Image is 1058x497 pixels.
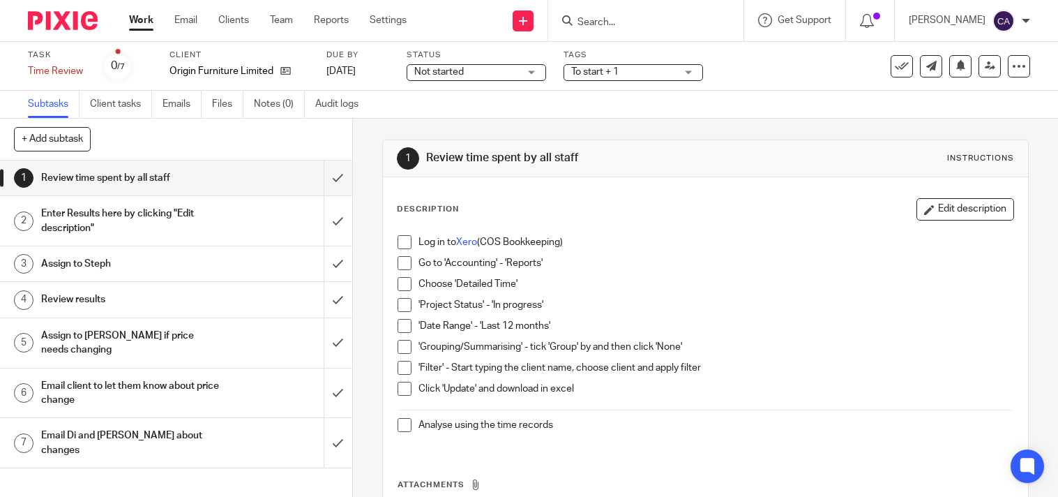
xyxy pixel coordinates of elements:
p: [PERSON_NAME] [909,13,985,27]
a: Emails [163,91,202,118]
h1: Review time spent by all staff [426,151,735,165]
div: 5 [14,333,33,353]
p: 'Date Range' - 'Last 12 months' [418,319,1013,333]
img: Pixie [28,11,98,30]
a: Audit logs [315,91,369,118]
p: 'Project Status' - 'In progress' [418,298,1013,312]
label: Status [407,50,546,61]
a: Files [212,91,243,118]
a: Xero [456,237,477,247]
a: Subtasks [28,91,80,118]
div: Instructions [947,153,1014,164]
a: Reports [314,13,349,27]
p: 'Filter' - Start typing the client name, choose client and apply filter [418,361,1013,375]
label: Task [28,50,84,61]
h1: Assign to [PERSON_NAME] if price needs changing [41,325,220,361]
p: Origin Furniture Limited [169,64,273,78]
span: To start + 1 [571,67,619,77]
a: Settings [370,13,407,27]
a: Clients [218,13,249,27]
p: 'Grouping/Summarising' - tick 'Group' by and then click 'None' [418,340,1013,354]
h1: Email client to let them know about price change [41,376,220,411]
div: 3 [14,254,33,274]
p: Description [397,204,459,215]
img: svg%3E [992,10,1015,32]
span: Attachments [398,481,464,489]
div: 7 [14,433,33,453]
p: Log in to (COS Bookkeeping) [418,235,1013,249]
span: [DATE] [326,66,356,76]
label: Tags [564,50,703,61]
p: Go to 'Accounting' - 'Reports' [418,256,1013,270]
label: Due by [326,50,389,61]
h1: Review time spent by all staff [41,168,220,188]
a: Email [174,13,197,27]
button: + Add subtask [14,127,91,151]
p: Analyse using the time records [418,418,1013,432]
div: 2 [14,212,33,231]
h1: Review results [41,289,220,310]
label: Client [169,50,309,61]
h1: Enter Results here by clicking "Edit description" [41,203,220,239]
button: Edit description [916,198,1014,221]
p: Click 'Update' and download in excel [418,382,1013,396]
h1: Email Di and [PERSON_NAME] about changes [41,425,220,461]
a: Client tasks [90,91,152,118]
div: Time Review [28,64,84,78]
span: Not started [414,67,464,77]
input: Search [576,17,702,29]
small: /7 [117,63,125,71]
h1: Assign to Steph [41,253,220,274]
div: 4 [14,290,33,310]
div: 1 [14,168,33,188]
a: Team [270,13,293,27]
div: 1 [397,147,419,170]
div: 6 [14,383,33,403]
span: Get Support [778,15,831,25]
div: 0 [111,58,125,74]
p: Choose 'Detailed Time' [418,277,1013,291]
a: Notes (0) [254,91,305,118]
a: Work [129,13,153,27]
